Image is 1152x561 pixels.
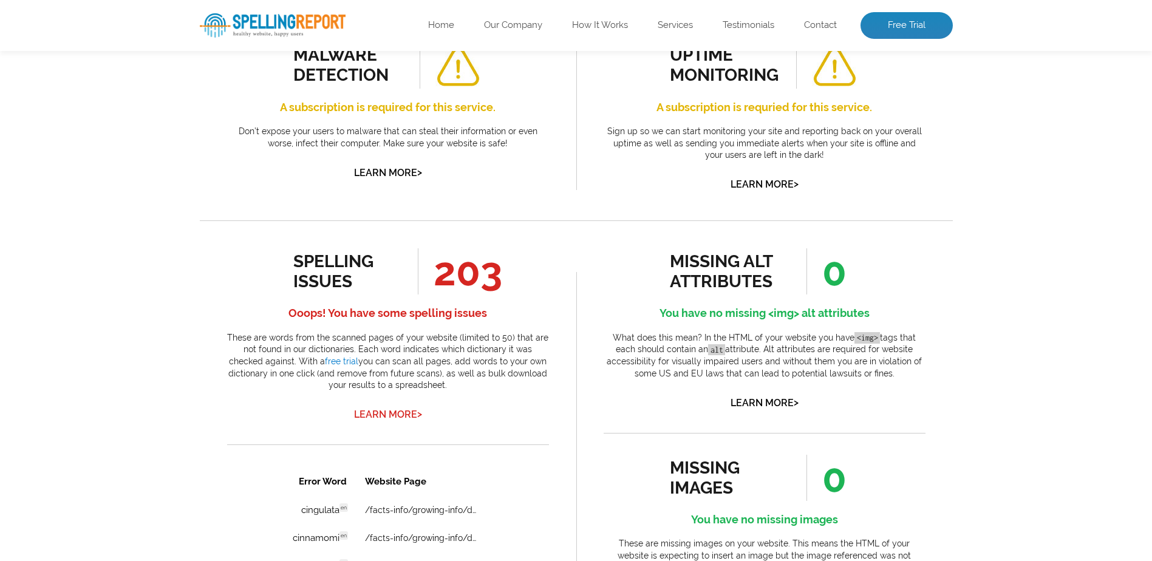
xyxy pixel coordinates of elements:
a: 7 [180,339,190,351]
code: alt [708,344,725,356]
th: Website Page [123,1,257,29]
span: 0 [806,248,847,294]
a: Services [658,19,693,32]
a: Learn More> [731,178,799,190]
span: en [112,93,121,101]
h4: A subscription is required for this service. [227,98,549,117]
span: > [417,164,422,181]
img: SpellReport [200,13,346,38]
td: sclerotes (4) [32,254,128,280]
a: 6 [162,339,172,351]
th: Website Page [129,1,290,29]
a: /facts-info/growing-info/diseases/ [138,206,250,216]
span: en [112,260,121,269]
a: /facts-info/growing-info/diseases/ [138,67,250,76]
span: Want to view [6,90,316,99]
a: free trial [325,356,358,366]
th: Broken Link [1,1,121,29]
div: missing alt attributes [670,251,780,291]
a: Learn More> [731,397,799,409]
a: /facts-info/growing-info/diseases/ [138,262,250,272]
td: plix [32,226,128,253]
div: malware detection [293,45,403,85]
a: 3 [107,339,118,351]
a: 1 [72,338,83,352]
a: /facts-info/growing-info/diseases/ [138,290,250,300]
td: cingulata [32,30,128,57]
a: 1 [155,171,166,184]
span: > [417,406,422,423]
a: Free Trial [861,12,953,39]
a: Testimonials [723,19,774,32]
td: passiflorae [32,198,128,225]
a: 4 [125,339,136,351]
span: en [112,149,121,157]
img: alert [435,47,480,87]
td: leasions [32,142,128,169]
p: Sign up so we can start monitoring your site and reporting back on your overall uptime as well as... [604,126,925,161]
a: Get Free Trial [111,126,211,147]
a: 10 [234,339,249,351]
img: alert [812,47,857,87]
a: Learn More> [354,167,422,178]
a: /facts-info/passionfruit-facts/varieties/ [138,95,250,104]
td: cinnamomi [32,58,128,85]
td: sclerotiorum [32,282,128,308]
a: /facts-info/growing-info/diseases/ [138,178,250,188]
span: > [794,394,799,411]
a: How It Works [572,19,628,32]
a: /[PHONE_NUMBER] [32,67,113,76]
div: spelling issues [293,251,403,291]
h3: All Results? [6,90,316,114]
p: Don’t expose your users to malware that can steal their information or even worse, infect their c... [227,126,549,149]
a: /facts-info/photo-gallery/ [131,39,238,49]
span: en [112,205,121,213]
a: Next [256,339,281,351]
td: megasperma [32,170,128,197]
a: Learn More> [354,409,422,420]
span: en [112,65,121,73]
code: <img> [854,332,880,344]
h4: You have no missing images [604,510,925,529]
th: Error Word [32,1,128,29]
span: > [794,175,799,192]
a: 2 [90,339,100,351]
a: /facts-info/growing-info/packaging-supplies/ [138,234,250,244]
span: en [112,37,121,46]
a: /facts-info/passionfruit-facts/varieties/ [138,123,250,132]
a: 5 [143,339,154,351]
a: /where-to-buy/ [131,67,195,76]
td: flavicarpa [32,114,128,141]
span: en [112,288,121,297]
a: 8 [197,339,208,351]
a: Our Company [484,19,542,32]
a: /facts-info/growing-info/diseases/ [138,151,250,160]
span: en [112,121,121,129]
a: Contact [804,19,837,32]
h4: A subscription is requried for this service. [604,98,925,117]
td: edulis (2) [32,86,128,113]
span: 203 [418,248,502,294]
a: /facts-info/growing-info/diseases/ [138,39,250,49]
p: These are words from the scanned pages of your website (limited to 50) that are not found in our ... [227,332,549,392]
a: 9 [216,339,227,351]
div: uptime monitoring [670,45,780,85]
div: missing images [670,458,780,498]
h4: You have no missing <img> alt attributes [604,304,925,323]
h4: Ooops! You have some spelling issues [227,304,549,323]
a: /Terms-and-Conditions [19,39,113,49]
a: Home [428,19,454,32]
p: What does this mean? In the HTML of your website you have tags that each should contain an attrib... [604,332,925,379]
span: 0 [806,455,847,501]
span: en [112,233,121,241]
span: en [112,177,121,185]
